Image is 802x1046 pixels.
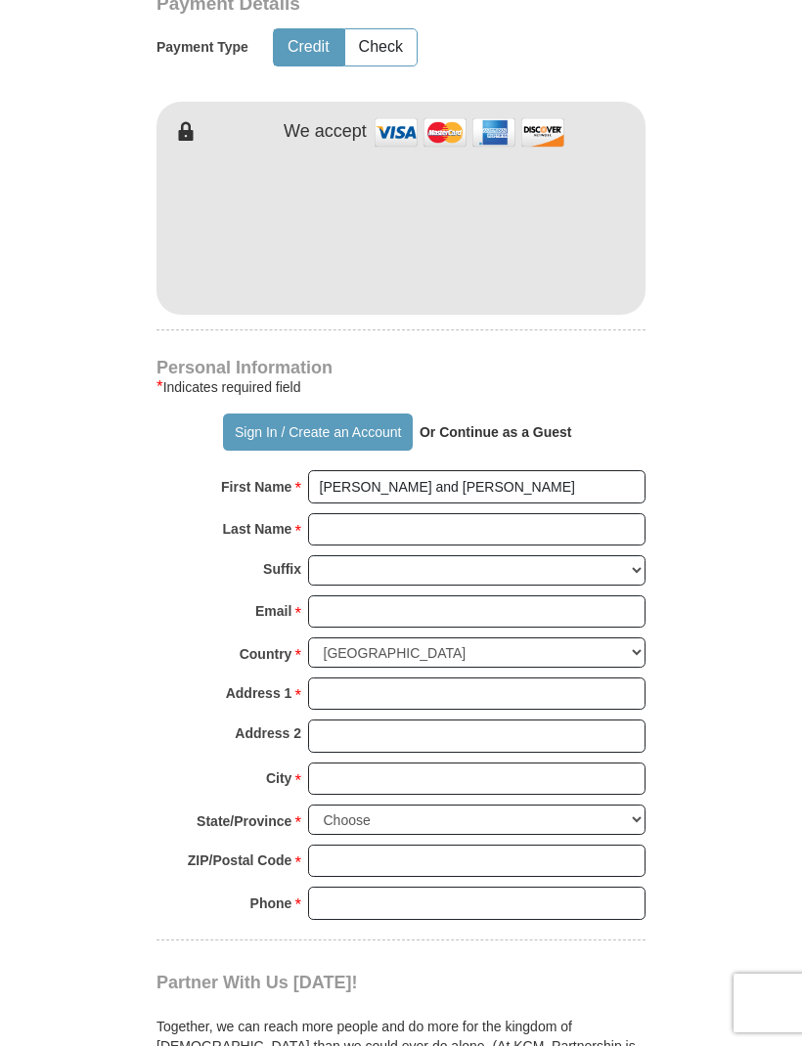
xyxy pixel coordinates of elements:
strong: First Name [221,473,291,501]
h4: We accept [284,121,367,143]
button: Sign In / Create an Account [223,414,412,451]
strong: State/Province [197,807,291,835]
strong: Address 1 [226,679,292,707]
strong: Email [255,597,291,625]
h5: Payment Type [156,39,248,56]
strong: Address 2 [235,719,301,747]
strong: Or Continue as a Guest [420,424,572,440]
strong: Suffix [263,555,301,583]
span: Partner With Us [DATE]! [156,973,358,992]
strong: Country [240,640,292,668]
div: Indicates required field [156,375,646,399]
img: credit cards accepted [372,111,567,153]
h4: Personal Information [156,360,646,375]
strong: Last Name [223,515,292,543]
strong: Phone [250,890,292,917]
strong: ZIP/Postal Code [188,847,292,874]
button: Credit [274,29,343,65]
button: Check [345,29,417,65]
strong: City [266,764,291,792]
